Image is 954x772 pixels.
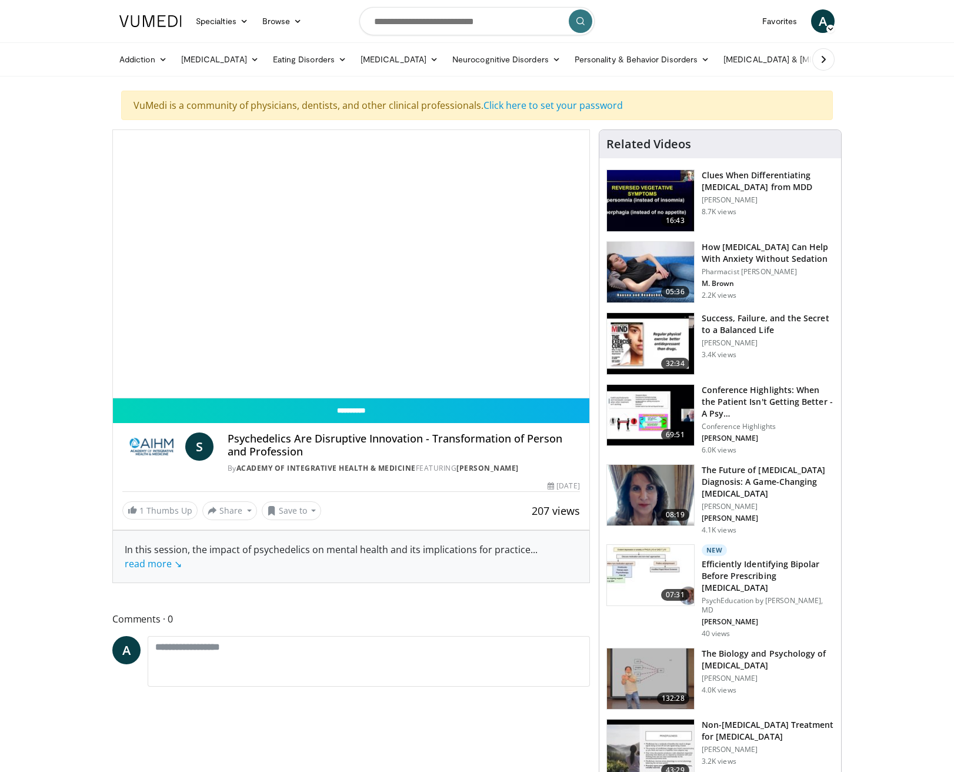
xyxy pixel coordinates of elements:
[607,313,694,374] img: 7307c1c9-cd96-462b-8187-bd7a74dc6cb1.150x105_q85_crop-smart_upscale.jpg
[607,545,694,606] img: bb766ca4-1a7a-496c-a5bd-5a4a5d6b6623.150x105_q85_crop-smart_upscale.jpg
[811,9,835,33] a: A
[661,215,689,227] span: 16:43
[606,464,834,535] a: 08:19 The Future of [MEDICAL_DATA] Diagnosis: A Game-Changing [MEDICAL_DATA] [PERSON_NAME] [PERSO...
[702,686,736,695] p: 4.0K views
[121,91,833,120] div: VuMedi is a community of physicians, dentists, and other clinical professionals.
[112,636,141,664] a: A
[606,384,834,455] a: 69:51 Conference Highlights: When the Patient Isn't Getting Better - A Psy… Conference Highlights...
[112,611,590,627] span: Comments 0
[359,7,595,35] input: Search topics, interventions
[702,338,834,348] p: [PERSON_NAME]
[702,464,834,500] h3: The Future of [MEDICAL_DATA] Diagnosis: A Game-Changing [MEDICAL_DATA]
[755,9,804,33] a: Favorites
[702,514,834,523] p: [PERSON_NAME]
[189,9,255,33] a: Specialties
[606,137,691,151] h4: Related Videos
[236,463,416,473] a: Academy of Integrative Health & Medicine
[607,385,694,446] img: 4362ec9e-0993-4580-bfd4-8e18d57e1d49.150x105_q85_crop-smart_upscale.jpg
[702,596,834,615] p: PsychEducation by [PERSON_NAME], MD
[456,463,519,473] a: [PERSON_NAME]
[606,241,834,304] a: 05:36 How [MEDICAL_DATA] Can Help With Anxiety Without Sedation Pharmacist [PERSON_NAME] M. Brown...
[228,463,580,474] div: By FEATURING
[702,434,834,443] p: [PERSON_NAME]
[702,312,834,336] h3: Success, Failure, and the Secret to a Balanced Life
[606,544,834,638] a: 07:31 New Efficiently Identifying Bipolar Before Prescribing [MEDICAL_DATA] PsychEducation by [PE...
[202,501,257,520] button: Share
[353,48,445,71] a: [MEDICAL_DATA]
[174,48,266,71] a: [MEDICAL_DATA]
[702,195,834,205] p: [PERSON_NAME]
[702,719,834,743] h3: Non-[MEDICAL_DATA] Treatment for [MEDICAL_DATA]
[228,432,580,458] h4: Psychedelics Are Disruptive Innovation - Transformation of Person and Profession
[702,674,834,683] p: [PERSON_NAME]
[119,15,182,27] img: VuMedi Logo
[125,557,182,570] a: read more ↘
[702,241,834,265] h3: How [MEDICAL_DATA] Can Help With Anxiety Without Sedation
[702,291,736,300] p: 2.2K views
[568,48,716,71] a: Personality & Behavior Disorders
[607,242,694,303] img: 7bfe4765-2bdb-4a7e-8d24-83e30517bd33.150x105_q85_crop-smart_upscale.jpg
[702,525,736,535] p: 4.1K views
[661,509,689,521] span: 08:19
[702,279,834,288] p: M. Brown
[657,693,689,704] span: 132:28
[122,432,181,461] img: Academy of Integrative Health & Medicine
[185,432,214,461] a: S
[606,169,834,232] a: 16:43 Clues When Differentiating [MEDICAL_DATA] from MDD [PERSON_NAME] 8.7K views
[702,267,834,277] p: Pharmacist [PERSON_NAME]
[702,502,834,511] p: [PERSON_NAME]
[125,543,538,570] span: ...
[702,350,736,360] p: 3.4K views
[702,384,834,420] h3: Conference Highlights: When the Patient Isn't Getting Better - A Psy…
[607,170,694,231] img: a6520382-d332-4ed3-9891-ee688fa49237.150x105_q85_crop-smart_upscale.jpg
[702,169,834,193] h3: Clues When Differentiating [MEDICAL_DATA] from MDD
[716,48,885,71] a: [MEDICAL_DATA] & [MEDICAL_DATA]
[607,465,694,526] img: db580a60-f510-4a79-8dc4-8580ce2a3e19.png.150x105_q85_crop-smart_upscale.png
[702,757,736,766] p: 3.2K views
[445,48,568,71] a: Neurocognitive Disorders
[661,429,689,441] span: 69:51
[112,48,174,71] a: Addiction
[483,99,623,112] a: Click here to set your password
[548,481,579,491] div: [DATE]
[255,9,309,33] a: Browse
[122,501,198,520] a: 1 Thumbs Up
[702,648,834,671] h3: The Biology and Psychology of [MEDICAL_DATA]
[702,207,736,217] p: 8.7K views
[262,501,322,520] button: Save to
[702,629,730,638] p: 40 views
[113,130,589,398] video-js: Video Player
[661,286,689,298] span: 05:36
[661,358,689,370] span: 32:34
[606,312,834,375] a: 32:34 Success, Failure, and the Secret to a Balanced Life [PERSON_NAME] 3.4K views
[702,617,834,627] p: [PERSON_NAME]
[702,544,728,556] p: New
[702,558,834,594] h3: Efficiently Identifying Bipolar Before Prescribing [MEDICAL_DATA]
[661,589,689,601] span: 07:31
[125,543,578,571] div: In this session, the impact of psychedelics on mental health and its implications for practice
[702,422,834,431] p: Conference Highlights
[606,648,834,710] a: 132:28 The Biology and Psychology of [MEDICAL_DATA] [PERSON_NAME] 4.0K views
[702,445,736,455] p: 6.0K views
[266,48,353,71] a: Eating Disorders
[702,745,834,754] p: [PERSON_NAME]
[532,504,580,518] span: 207 views
[607,648,694,710] img: f8311eb0-496c-457e-baaa-2f3856724dd4.150x105_q85_crop-smart_upscale.jpg
[139,505,144,516] span: 1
